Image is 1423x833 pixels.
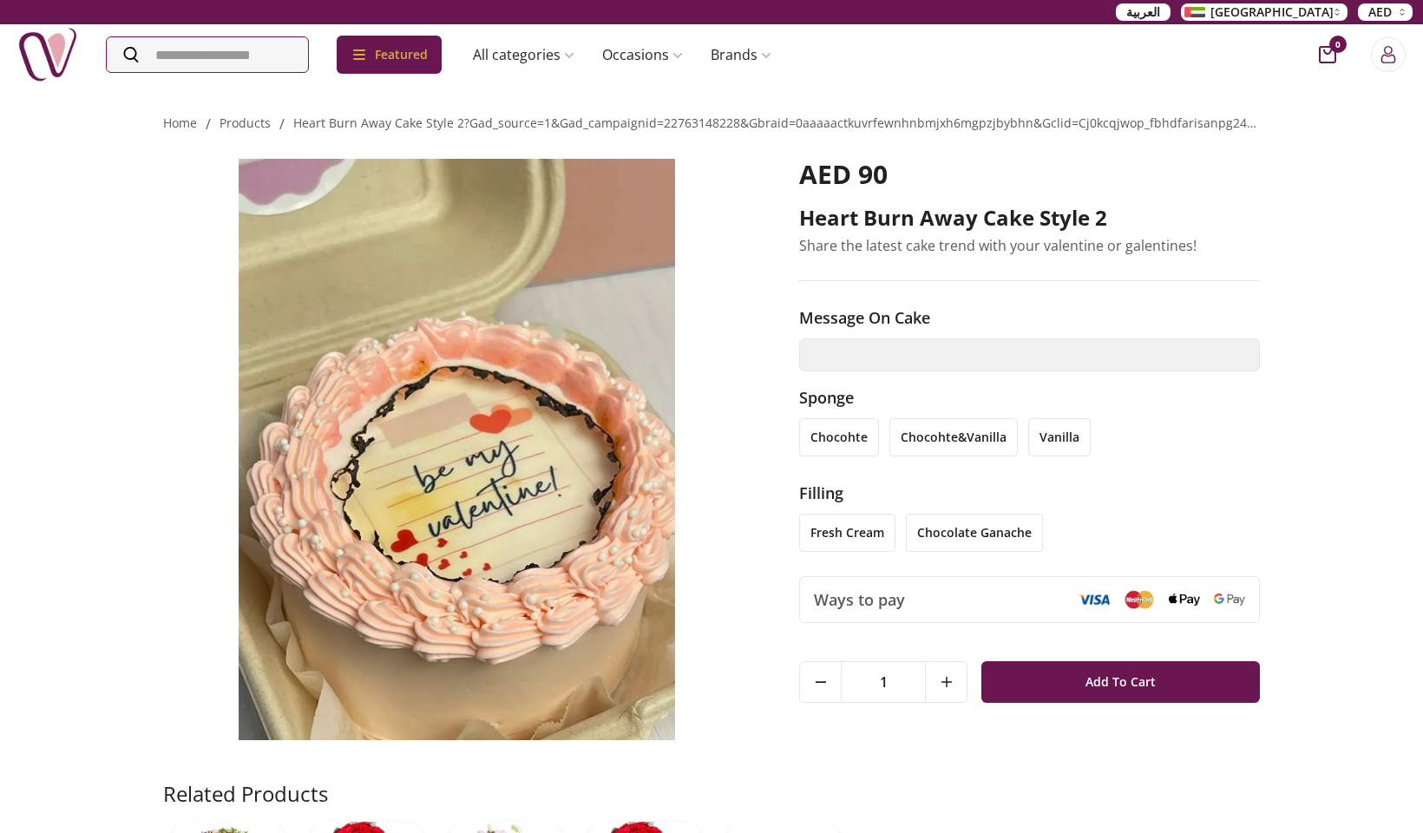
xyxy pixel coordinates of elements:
[17,24,78,85] img: Nigwa-uae-gifts
[981,661,1260,703] button: Add To Cart
[107,37,308,72] input: Search
[163,780,328,808] h2: Related Products
[1319,46,1336,63] button: cart-button
[1358,3,1413,21] button: AED
[814,587,905,612] span: Ways to pay
[1368,3,1392,21] span: AED
[1329,36,1347,53] span: 0
[1210,3,1334,21] span: [GEOGRAPHIC_DATA]
[1126,3,1160,21] span: العربية
[906,514,1043,552] li: chocolate ganache
[1028,418,1091,456] li: vanilla
[1184,7,1205,17] img: Arabic_dztd3n.png
[799,235,1260,256] p: Share the latest cake trend with your valentine or galentines!
[799,305,1260,330] h3: Message on cake
[588,37,697,72] a: Occasions
[799,385,1260,410] h3: Sponge
[842,662,925,702] span: 1
[163,115,197,131] a: Home
[337,36,442,74] div: Featured
[1085,666,1156,698] span: Add To Cart
[889,418,1018,456] li: chocohte&vanilla
[1181,3,1348,21] button: [GEOGRAPHIC_DATA]
[1214,594,1245,606] img: Google Pay
[799,204,1260,232] h2: Heart burn away cake style 2
[1169,594,1200,607] img: Apple Pay
[163,159,751,740] img: Heart burn away cake style 2
[1124,590,1155,608] img: Mastercard
[459,37,588,72] a: All categories
[220,115,271,131] a: products
[697,37,785,72] a: Brands
[799,481,1260,505] h3: filling
[799,418,879,456] li: chocohte
[1079,594,1110,606] img: Visa
[206,114,211,134] li: /
[799,514,895,552] li: fresh cream
[1371,37,1406,72] button: Login
[799,156,888,192] span: AED 90
[279,114,285,134] li: /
